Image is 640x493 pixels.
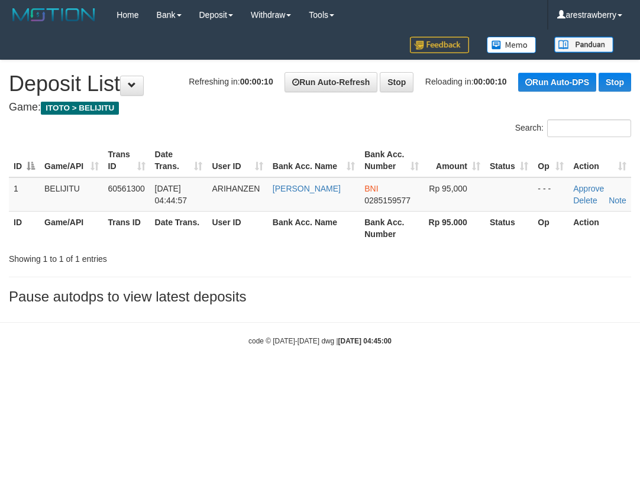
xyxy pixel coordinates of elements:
span: Rp 95,000 [429,184,467,193]
h4: Game: [9,102,631,113]
span: Copy 0285159577 to clipboard [364,196,410,205]
a: Note [609,196,626,205]
th: Bank Acc. Name [268,211,360,245]
img: Button%20Memo.svg [487,37,536,53]
th: Action [568,211,631,245]
th: Date Trans.: activate to sort column ascending [150,144,208,177]
th: Game/API [40,211,104,245]
th: Trans ID: activate to sort column ascending [104,144,150,177]
div: Showing 1 to 1 of 1 entries [9,248,258,265]
th: Action: activate to sort column ascending [568,144,631,177]
th: Date Trans. [150,211,208,245]
td: 1 [9,177,40,212]
td: BELIJITU [40,177,104,212]
h3: Pause autodps to view latest deposits [9,289,631,304]
span: ARIHANZEN [212,184,260,193]
span: Reloading in: [425,77,507,86]
th: Bank Acc. Number: activate to sort column ascending [360,144,423,177]
a: Delete [573,196,597,205]
a: Run Auto-Refresh [285,72,377,92]
a: Stop [599,73,631,92]
td: - - - [533,177,568,212]
img: MOTION_logo.png [9,6,99,24]
img: panduan.png [554,37,613,53]
strong: 00:00:10 [240,77,273,86]
a: Approve [573,184,604,193]
th: User ID: activate to sort column ascending [207,144,267,177]
th: Bank Acc. Name: activate to sort column ascending [268,144,360,177]
h1: Deposit List [9,72,631,96]
a: [PERSON_NAME] [273,184,341,193]
span: 60561300 [108,184,145,193]
th: Bank Acc. Number [360,211,423,245]
span: Refreshing in: [189,77,273,86]
strong: 00:00:10 [474,77,507,86]
th: ID: activate to sort column descending [9,144,40,177]
span: [DATE] 04:44:57 [155,184,188,205]
th: Game/API: activate to sort column ascending [40,144,104,177]
th: Op [533,211,568,245]
a: Stop [380,72,413,92]
strong: [DATE] 04:45:00 [338,337,392,345]
label: Search: [515,119,631,137]
img: Feedback.jpg [410,37,469,53]
th: User ID [207,211,267,245]
th: Rp 95.000 [424,211,485,245]
span: ITOTO > BELIJITU [41,102,119,115]
input: Search: [547,119,631,137]
th: ID [9,211,40,245]
th: Amount: activate to sort column ascending [424,144,485,177]
span: BNI [364,184,378,193]
th: Trans ID [104,211,150,245]
a: Run Auto-DPS [518,73,596,92]
small: code © [DATE]-[DATE] dwg | [248,337,392,345]
th: Op: activate to sort column ascending [533,144,568,177]
th: Status: activate to sort column ascending [485,144,533,177]
th: Status [485,211,533,245]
